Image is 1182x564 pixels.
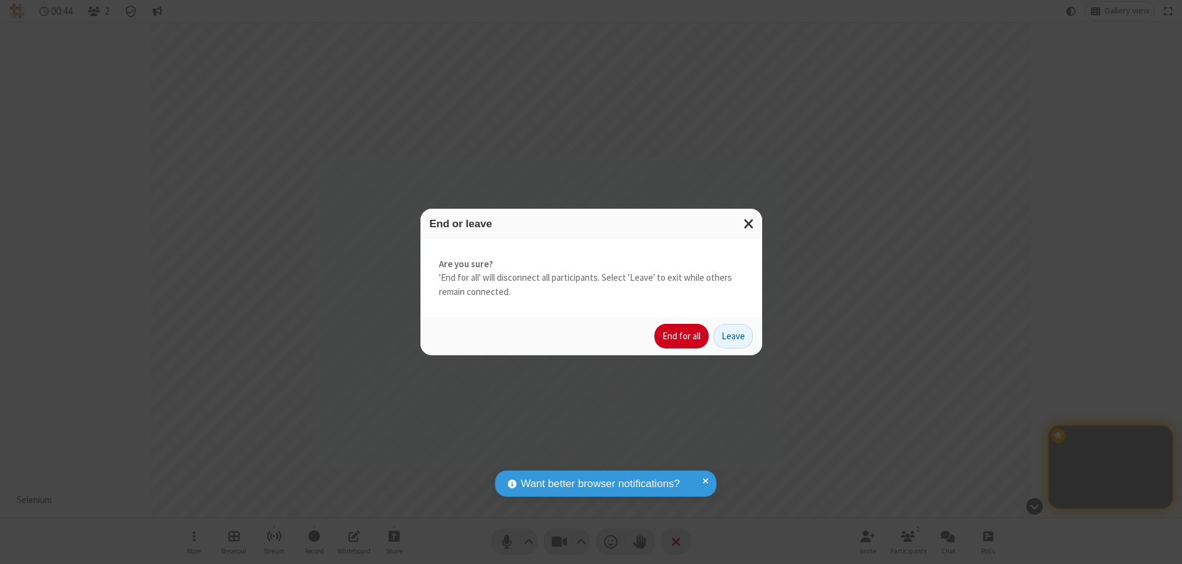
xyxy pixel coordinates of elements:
[714,324,753,348] button: Leave
[439,257,744,272] strong: Are you sure?
[420,239,762,318] div: 'End for all' will disconnect all participants. Select 'Leave' to exit while others remain connec...
[430,218,753,230] h3: End or leave
[654,324,709,348] button: End for all
[736,209,762,239] button: Close modal
[521,476,680,492] span: Want better browser notifications?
